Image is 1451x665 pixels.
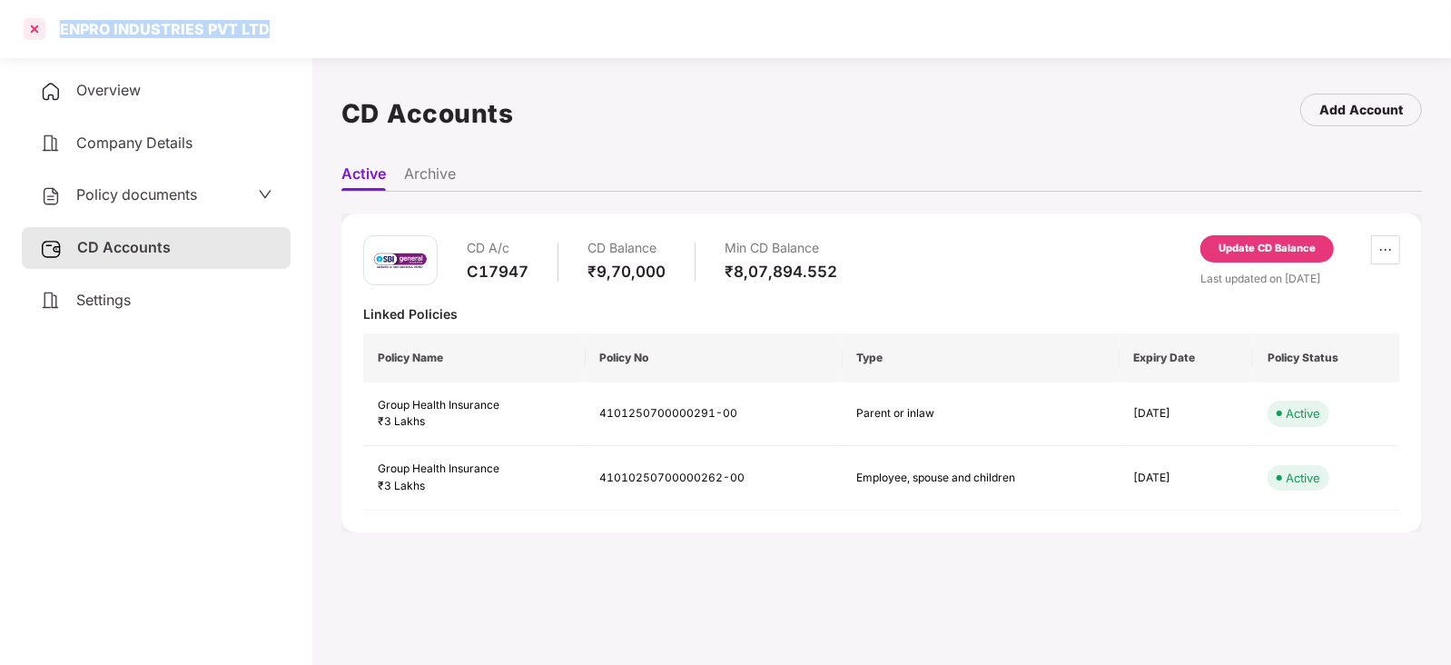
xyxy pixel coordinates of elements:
[404,164,456,191] li: Archive
[40,81,62,103] img: svg+xml;base64,PHN2ZyB4bWxucz0iaHR0cDovL3d3dy53My5vcmcvMjAwMC9zdmciIHdpZHRoPSIyNCIgaGVpZ2h0PSIyNC...
[40,185,62,207] img: svg+xml;base64,PHN2ZyB4bWxucz0iaHR0cDovL3d3dy53My5vcmcvMjAwMC9zdmciIHdpZHRoPSIyNCIgaGVpZ2h0PSIyNC...
[467,262,528,282] div: C17947
[1286,404,1320,422] div: Active
[76,291,131,309] span: Settings
[341,94,514,134] h1: CD Accounts
[378,461,571,478] div: Group Health Insurance
[363,305,1400,323] div: Linked Policies
[341,164,386,191] li: Active
[76,185,197,203] span: Policy documents
[586,333,843,382] th: Policy No
[467,235,528,262] div: CD A/c
[76,81,141,99] span: Overview
[1200,270,1400,287] div: Last updated on [DATE]
[363,333,586,382] th: Policy Name
[1120,446,1253,511] td: [DATE]
[373,250,428,271] img: sbi.png
[49,20,270,38] div: ENPRO INDUSTRIES PVT LTD
[40,133,62,154] img: svg+xml;base64,PHN2ZyB4bWxucz0iaHR0cDovL3d3dy53My5vcmcvMjAwMC9zdmciIHdpZHRoPSIyNCIgaGVpZ2h0PSIyNC...
[378,414,425,428] span: ₹3 Lakhs
[378,479,425,492] span: ₹3 Lakhs
[586,382,843,447] td: 4101250700000291-00
[40,290,62,312] img: svg+xml;base64,PHN2ZyB4bWxucz0iaHR0cDovL3d3dy53My5vcmcvMjAwMC9zdmciIHdpZHRoPSIyNCIgaGVpZ2h0PSIyNC...
[587,262,666,282] div: ₹9,70,000
[378,397,571,414] div: Group Health Insurance
[857,470,1057,487] div: Employee, spouse and children
[76,134,192,152] span: Company Details
[725,235,837,262] div: Min CD Balance
[1372,243,1399,257] span: ellipsis
[586,446,843,511] td: 41010250700000262-00
[1253,333,1400,382] th: Policy Status
[40,238,63,260] img: svg+xml;base64,PHN2ZyB3aWR0aD0iMjUiIGhlaWdodD0iMjQiIHZpZXdCb3g9IjAgMCAyNSAyNCIgZmlsbD0ibm9uZSIgeG...
[725,262,837,282] div: ₹8,07,894.552
[857,405,1057,422] div: Parent or inlaw
[1319,100,1403,120] div: Add Account
[77,238,171,256] span: CD Accounts
[1286,469,1320,487] div: Active
[1371,235,1400,264] button: ellipsis
[1120,382,1253,447] td: [DATE]
[843,333,1120,382] th: Type
[587,235,666,262] div: CD Balance
[1219,241,1316,257] div: Update CD Balance
[1120,333,1253,382] th: Expiry Date
[258,187,272,202] span: down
